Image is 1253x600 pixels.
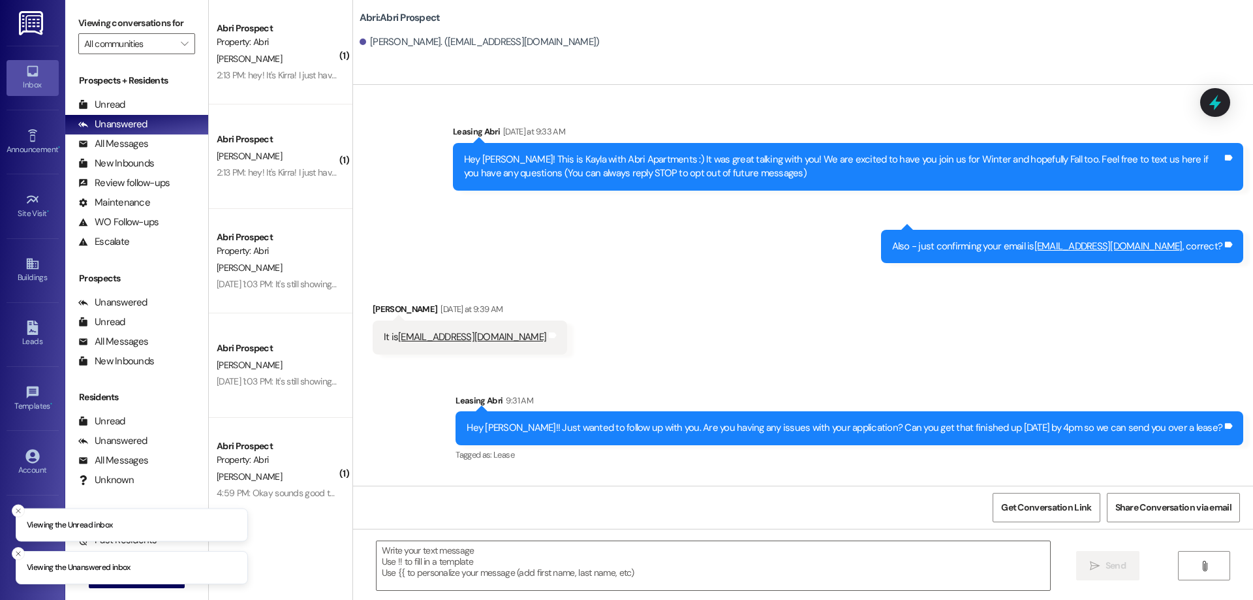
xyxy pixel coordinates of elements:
[1001,501,1091,514] span: Get Conversation Link
[78,454,148,467] div: All Messages
[78,196,150,210] div: Maintenance
[217,471,282,482] span: [PERSON_NAME]
[1034,240,1183,253] a: [EMAIL_ADDRESS][DOMAIN_NAME]
[503,394,533,407] div: 9:31 AM
[217,341,337,355] div: Abri Prospect
[1107,493,1240,522] button: Share Conversation via email
[7,381,59,417] a: Templates •
[78,235,129,249] div: Escalate
[78,176,170,190] div: Review follow-ups
[78,215,159,229] div: WO Follow-ups
[7,253,59,288] a: Buildings
[7,509,59,545] a: Support
[360,11,441,25] b: Abri: Abri Prospect
[217,22,337,35] div: Abri Prospect
[12,547,25,560] button: Close toast
[456,445,1243,464] div: Tagged as:
[27,519,112,531] p: Viewing the Unread inbox
[398,330,546,343] a: [EMAIL_ADDRESS][DOMAIN_NAME]
[217,262,282,274] span: [PERSON_NAME]
[217,230,337,244] div: Abri Prospect
[217,150,282,162] span: [PERSON_NAME]
[27,562,131,574] p: Viewing the Unanswered inbox
[7,189,59,224] a: Site Visit •
[373,302,567,321] div: [PERSON_NAME]
[78,335,148,349] div: All Messages
[384,330,546,344] div: It is
[181,39,188,49] i: 
[217,487,354,499] div: 4:59 PM: Okay sounds good thanks!
[1106,559,1126,573] span: Send
[217,375,381,387] div: [DATE] 1:03 PM: It's still showing 380 for rent.
[217,244,337,258] div: Property: Abri
[65,272,208,285] div: Prospects
[78,315,125,329] div: Unread
[78,13,195,33] label: Viewing conversations for
[78,434,147,448] div: Unanswered
[47,207,49,216] span: •
[456,394,1243,412] div: Leasing Abri
[78,98,125,112] div: Unread
[19,11,46,35] img: ResiDesk Logo
[78,157,154,170] div: New Inbounds
[7,445,59,481] a: Account
[464,153,1222,181] div: Hey [PERSON_NAME]! This is Kayla with Abri Apartments :) It was great talking with you! We are ex...
[217,133,337,146] div: Abri Prospect
[892,240,1223,253] div: Also - just confirming your email is , correct?
[217,439,337,453] div: Abri Prospect
[467,421,1222,435] div: Hey [PERSON_NAME]!! Just wanted to follow up with you. Are you having any issues with your applic...
[217,53,282,65] span: [PERSON_NAME]
[217,359,282,371] span: [PERSON_NAME]
[78,296,147,309] div: Unanswered
[12,504,25,517] button: Close toast
[58,143,60,152] span: •
[360,35,600,49] div: [PERSON_NAME]. ([EMAIL_ADDRESS][DOMAIN_NAME])
[437,302,503,316] div: [DATE] at 9:39 AM
[65,74,208,87] div: Prospects + Residents
[493,449,514,460] span: Lease
[1076,551,1139,580] button: Send
[65,390,208,404] div: Residents
[84,33,174,54] input: All communities
[7,317,59,352] a: Leads
[78,355,154,368] div: New Inbounds
[217,35,337,49] div: Property: Abri
[78,137,148,151] div: All Messages
[50,400,52,409] span: •
[78,118,147,131] div: Unanswered
[1115,501,1231,514] span: Share Conversation via email
[217,453,337,467] div: Property: Abri
[217,278,381,290] div: [DATE] 1:03 PM: It's still showing 380 for rent.
[453,125,1243,143] div: Leasing Abri
[78,473,134,487] div: Unknown
[500,125,565,138] div: [DATE] at 9:33 AM
[993,493,1100,522] button: Get Conversation Link
[78,415,125,428] div: Unread
[7,60,59,95] a: Inbox
[1090,561,1100,571] i: 
[1199,561,1209,571] i: 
